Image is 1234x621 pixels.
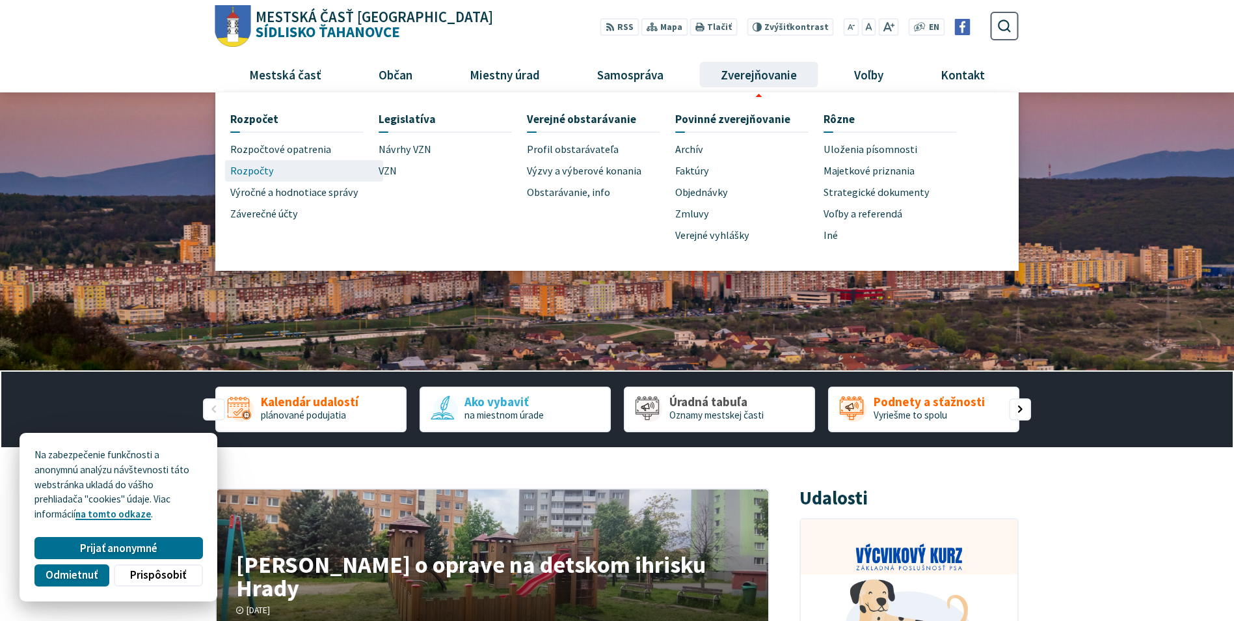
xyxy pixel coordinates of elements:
[215,5,493,48] a: Logo Sídlisko Ťahanovce, prejsť na domovskú stránku.
[675,107,790,131] span: Povinné zverejňovanie
[850,57,889,92] span: Voľby
[675,107,809,131] a: Povinné zverejňovanie
[675,203,824,225] a: Zmluvy
[592,57,668,92] span: Samospráva
[600,18,639,36] a: RSS
[379,139,431,160] span: Návrhy VZN
[261,395,358,409] span: Kalendár udalostí
[917,57,1009,92] a: Kontakt
[828,387,1019,432] div: 4 / 5
[225,57,345,92] a: Mestská časť
[707,22,732,33] span: Tlačiť
[926,21,943,34] a: EN
[716,57,801,92] span: Zverejňovanie
[831,57,907,92] a: Voľby
[464,57,544,92] span: Miestny úrad
[675,160,824,182] a: Faktúry
[215,387,407,432] a: Kalendár udalostí plánované podujatia
[256,10,493,25] span: Mestská časť [GEOGRAPHIC_DATA]
[690,18,737,36] button: Tlačiť
[936,57,990,92] span: Kontakt
[624,387,815,432] div: 3 / 5
[675,225,824,246] a: Verejné vyhlášky
[379,107,512,131] a: Legislatíva
[824,107,957,131] a: Rôzne
[75,508,151,520] a: na tomto odkaze
[230,182,358,203] span: Výročné a hodnotiace správy
[824,225,838,246] span: Iné
[747,18,833,36] button: Zvýšiťkontrast
[527,160,675,182] a: Výzvy a výberové konania
[824,160,915,182] span: Majetkové priznania
[420,387,611,432] div: 2 / 5
[527,182,610,203] span: Obstarávanie, info
[446,57,563,92] a: Miestny úrad
[764,21,790,33] span: Zvýšiť
[824,139,972,160] a: Uloženia písomnosti
[355,57,436,92] a: Občan
[215,387,407,432] div: 1 / 5
[824,225,972,246] a: Iné
[527,160,641,182] span: Výzvy a výberové konania
[675,203,709,225] span: Zmluvy
[675,182,728,203] span: Objednávky
[764,22,829,33] span: kontrast
[244,57,326,92] span: Mestská časť
[420,387,611,432] a: Ako vybaviť na miestnom úrade
[844,18,859,36] button: Zmenšiť veľkosť písma
[247,605,270,616] span: [DATE]
[824,182,930,203] span: Strategické dokumenty
[464,409,544,421] span: na miestnom úrade
[379,139,527,160] a: Návrhy VZN
[34,564,109,586] button: Odmietnuť
[230,107,278,131] span: Rozpočet
[660,21,682,34] span: Mapa
[1009,398,1031,421] div: Nasledujúci slajd
[675,139,824,160] a: Archív
[230,160,379,182] a: Rozpočty
[929,21,939,34] span: EN
[574,57,688,92] a: Samospráva
[861,18,876,36] button: Nastaviť pôvodnú veľkosť písma
[878,18,898,36] button: Zväčšiť veľkosť písma
[824,203,902,225] span: Voľby a referendá
[230,139,379,160] a: Rozpočtové opatrenia
[230,160,274,182] span: Rozpočty
[527,139,619,160] span: Profil obstarávateľa
[230,107,364,131] a: Rozpočet
[114,564,202,586] button: Prispôsobiť
[379,107,436,131] span: Legislatíva
[203,398,225,421] div: Predošlý slajd
[824,107,855,131] span: Rôzne
[230,203,298,225] span: Záverečné účty
[251,10,494,40] h1: Sídlisko Ťahanovce
[617,21,634,34] span: RSS
[669,395,764,409] span: Úradná tabuľa
[230,139,331,160] span: Rozpočtové opatrenia
[236,553,748,600] h4: [PERSON_NAME] o oprave na detskom ihrisku Hrady
[379,160,397,182] span: VZN
[230,203,379,225] a: Záverečné účty
[527,139,675,160] a: Profil obstarávateľa
[527,107,660,131] a: Verejné obstarávanie
[641,18,688,36] a: Mapa
[824,160,972,182] a: Majetkové priznania
[874,409,947,421] span: Vyriešme to spolu
[675,139,703,160] span: Archív
[80,542,157,555] span: Prijať anonymné
[675,182,824,203] a: Objednávky
[215,5,251,48] img: Prejsť na domovskú stránku
[379,160,527,182] a: VZN
[527,107,636,131] span: Verejné obstarávanie
[46,568,98,582] span: Odmietnuť
[824,139,917,160] span: Uloženia písomnosti
[624,387,815,432] a: Úradná tabuľa Oznamy mestskej časti
[824,182,972,203] a: Strategické dokumenty
[874,395,985,409] span: Podnety a sťažnosti
[464,395,544,409] span: Ako vybaviť
[954,19,971,35] img: Prejsť na Facebook stránku
[675,225,749,246] span: Verejné vyhlášky
[675,160,709,182] span: Faktúry
[527,182,675,203] a: Obstarávanie, info
[34,537,202,559] button: Prijať anonymné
